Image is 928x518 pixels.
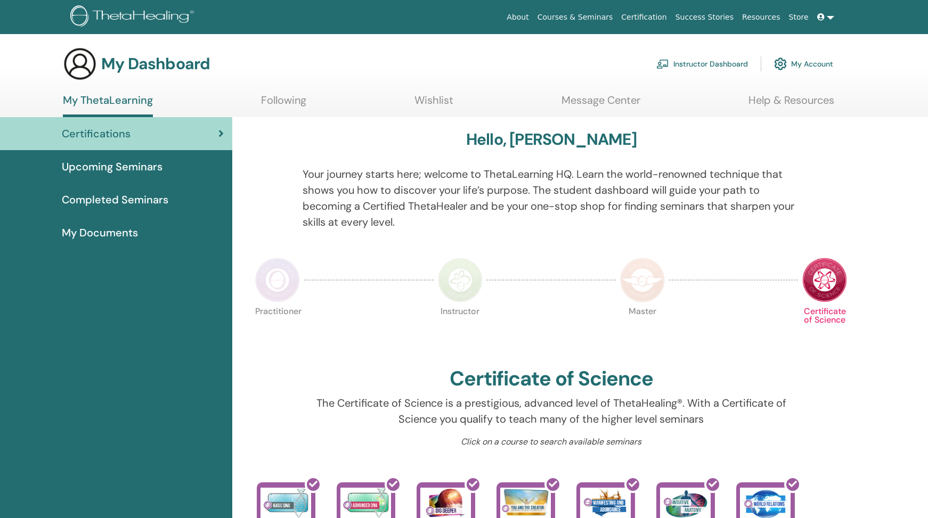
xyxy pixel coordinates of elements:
a: My Account [774,52,833,76]
a: Success Stories [671,7,738,27]
h2: Certificate of Science [450,367,653,391]
img: chalkboard-teacher.svg [656,59,669,69]
p: Master [620,307,665,352]
p: Your journey starts here; welcome to ThetaLearning HQ. Learn the world-renowned technique that sh... [303,166,800,230]
p: The Certificate of Science is a prestigious, advanced level of ThetaHealing®. With a Certificate ... [303,395,800,427]
img: Certificate of Science [802,258,847,302]
img: Master [620,258,665,302]
a: Message Center [561,94,640,114]
a: Courses & Seminars [533,7,617,27]
img: Practitioner [255,258,300,302]
span: My Documents [62,225,138,241]
a: Certification [617,7,671,27]
h3: Hello, [PERSON_NAME] [466,130,637,149]
span: Certifications [62,126,131,142]
a: Help & Resources [748,94,834,114]
a: Resources [738,7,785,27]
p: Certificate of Science [802,307,847,352]
a: Store [785,7,813,27]
p: Instructor [438,307,483,352]
img: You and the Creator [500,488,551,517]
a: Instructor Dashboard [656,52,748,76]
a: Following [261,94,306,114]
img: Instructor [438,258,483,302]
img: generic-user-icon.jpg [63,47,97,81]
a: Wishlist [414,94,453,114]
a: My ThetaLearning [63,94,153,117]
p: Practitioner [255,307,300,352]
h3: My Dashboard [101,54,210,73]
span: Completed Seminars [62,192,168,208]
img: logo.png [70,5,198,29]
img: cog.svg [774,55,787,73]
a: About [502,7,533,27]
p: Click on a course to search available seminars [303,435,800,448]
span: Upcoming Seminars [62,159,162,175]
